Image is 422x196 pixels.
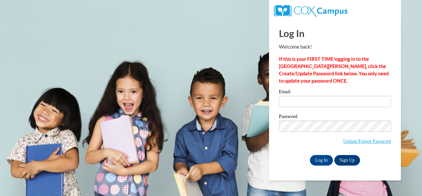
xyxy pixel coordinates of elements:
label: Email [279,89,391,96]
img: COX Campus [274,5,347,17]
a: Sign Up [334,155,360,166]
input: Log In [310,155,333,166]
p: Welcome back! [279,43,391,51]
a: COX Campus [274,8,347,13]
a: Update/Forgot Password [343,138,391,144]
strong: If this is your FIRST TIME logging in to the [GEOGRAPHIC_DATA][PERSON_NAME], click the Create/Upd... [279,56,389,84]
h1: Log In [279,26,391,40]
label: Password [279,114,391,121]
